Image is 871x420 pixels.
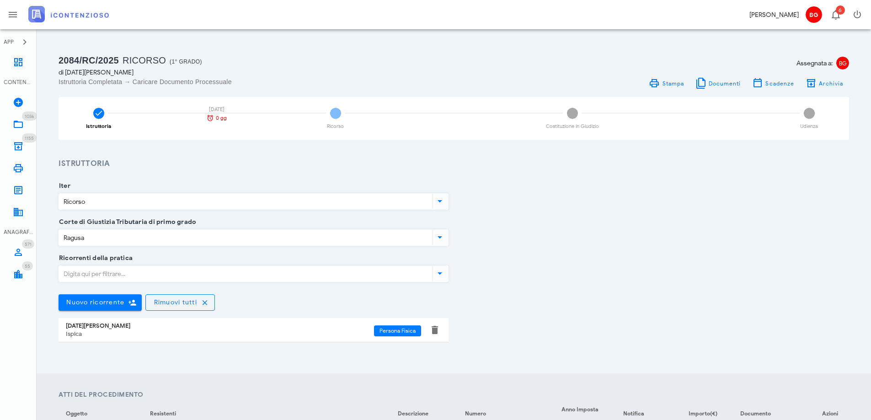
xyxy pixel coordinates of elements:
[66,298,124,306] span: Nuovo ricorrente
[740,410,771,417] span: Documento
[662,80,684,87] span: Stampa
[836,5,845,15] span: Distintivo
[145,294,215,311] button: Rimuovi tutti
[800,124,818,129] div: Udienza
[59,68,449,77] div: di [DATE][PERSON_NAME]
[22,112,37,121] span: Distintivo
[201,107,233,112] div: [DATE]
[25,113,34,119] span: 1036
[66,410,87,417] span: Oggetto
[22,261,33,271] span: Distintivo
[802,4,824,26] button: BG
[643,77,689,90] a: Stampa
[4,78,33,86] div: CONTENZIOSO
[567,108,578,119] span: 3
[804,108,815,119] span: 4
[330,108,341,119] span: 2
[59,77,449,86] div: Istruttoria Completata → Caricare Documento Processuale
[765,80,794,87] span: Scadenze
[708,80,741,87] span: Documenti
[25,135,34,141] span: 1155
[150,410,176,417] span: Resistenti
[836,57,849,69] span: BG
[800,77,849,90] button: Archivia
[66,322,374,330] div: [DATE][PERSON_NAME]
[59,194,430,209] input: Iter
[59,266,430,282] input: Digita qui per filtrare...
[123,55,166,65] span: Ricorso
[747,77,800,90] button: Scadenze
[25,241,32,247] span: 571
[28,6,109,22] img: logo-text-2x.png
[59,158,849,170] h3: Istruttoria
[59,230,430,245] input: Corte di Giustizia Tributaria di primo grado
[25,263,30,269] span: 55
[4,228,33,236] div: ANAGRAFICA
[806,6,822,23] span: BG
[749,10,799,20] div: [PERSON_NAME]
[59,294,142,311] button: Nuovo ricorrente
[327,124,344,129] div: Ricorso
[56,218,196,227] label: Corte di Giustizia Tributaria di primo grado
[56,181,70,191] label: Iter
[66,330,374,338] div: Ispica
[689,77,747,90] button: Documenti
[822,410,838,417] span: Azioni
[86,124,111,129] div: Istruttoria
[379,325,416,336] span: Persona Fisica
[170,58,202,65] span: (1° Grado)
[216,116,227,121] span: 0 gg
[818,80,844,87] span: Archivia
[429,324,440,335] button: Elimina
[22,239,34,249] span: Distintivo
[22,133,37,143] span: Distintivo
[465,410,486,417] span: Numero
[561,406,598,413] span: Anno Imposta
[59,390,849,399] h4: Atti del Procedimento
[398,410,428,417] span: Descrizione
[689,410,717,417] span: Importo(€)
[546,124,599,129] div: Costituzione in Giudizio
[623,410,644,417] span: Notifica
[824,4,846,26] button: Distintivo
[796,58,833,68] span: Assegnata a:
[56,254,133,263] label: Ricorrenti della pratica
[59,55,119,65] span: 2084/RC/2025
[153,298,197,306] span: Rimuovi tutti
